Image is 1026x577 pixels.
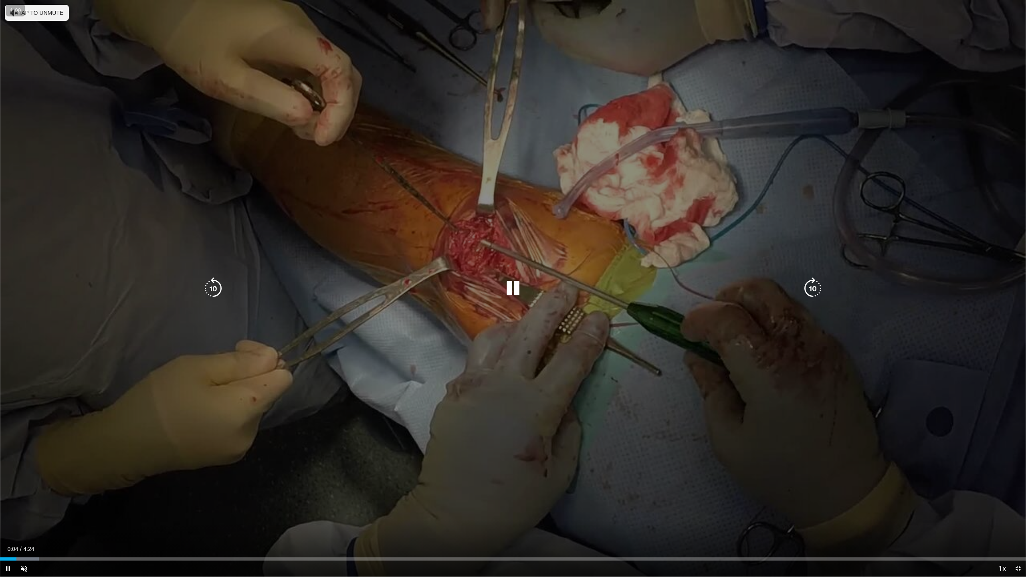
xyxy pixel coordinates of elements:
span: / [20,546,22,552]
button: Tap to unmute [5,5,69,21]
span: 4:24 [23,546,34,552]
span: 0:04 [7,546,18,552]
button: Playback Rate [994,561,1010,577]
button: Unmute [16,561,32,577]
button: Exit Fullscreen [1010,561,1026,577]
